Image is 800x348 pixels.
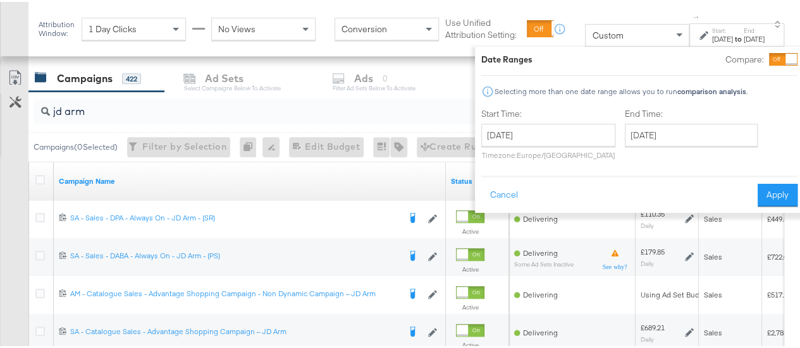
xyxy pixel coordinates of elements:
p: Timezone: Europe/[GEOGRAPHIC_DATA] [481,148,615,158]
sub: Daily [641,220,654,227]
div: SA - Sales - DABA - Always On - JD Arm - (PS) [70,249,399,259]
div: Selecting more than one date range allows you to run . [494,85,748,94]
label: Start Time: [481,106,615,118]
div: 0 [240,135,262,155]
button: Apply [758,182,797,205]
span: ↑ [691,13,703,18]
div: Campaigns [57,69,113,84]
div: [DATE] [712,32,733,42]
strong: to [733,32,744,42]
label: Start: [712,25,733,33]
label: End Time: [625,106,763,118]
div: Date Ranges [481,52,532,64]
span: Delivering [523,288,558,297]
span: Delivering [523,326,558,335]
div: AM - Catalogue Sales - Advantage Shopping Campaign - Non Dynamic Campaign – JD Arm [70,287,399,297]
span: Sales [704,326,722,335]
label: Use Unified Attribution Setting: [445,15,522,39]
span: No Views [218,21,255,33]
button: Cancel [481,182,527,205]
div: Campaigns ( 0 Selected) [34,140,118,151]
a: Your campaign name. [59,174,441,184]
span: Sales [704,212,722,222]
div: 422 [122,71,141,83]
label: Active [456,301,484,309]
label: Compare: [725,52,764,64]
div: £179.85 [641,245,665,255]
div: [DATE] [744,32,765,42]
span: 1 Day Clicks [89,21,137,33]
span: Sales [704,288,722,297]
span: Delivering [523,246,558,256]
span: Conversion [342,21,387,33]
a: SA - Sales - DPA - Always On - JD Arm - (SR) [70,211,399,224]
label: Active [456,225,484,234]
sub: Daily [641,333,654,341]
a: SA - Catalogue Sales - Advantage Shopping Campaign – JD Arm [70,325,399,337]
label: Active [456,263,484,272]
sub: Some Ad Sets Inactive [514,259,574,266]
div: Using Ad Set Budget [641,288,711,298]
span: Sales [704,250,722,260]
span: Custom [592,28,623,39]
div: Attribution Window: [38,18,75,36]
a: Shows the current state of your Ad Campaign. [451,174,504,184]
input: Search Campaigns by Name, ID or Objective [50,92,727,117]
label: End: [744,25,765,33]
div: SA - Sales - DPA - Always On - JD Arm - (SR) [70,211,399,221]
a: AM - Catalogue Sales - Advantage Shopping Campaign - Non Dynamic Campaign – JD Arm [70,287,399,299]
strong: comparison analysis [677,85,746,94]
div: £689.21 [641,321,665,331]
span: Delivering [523,212,558,222]
label: Active [456,339,484,347]
sub: Daily [641,258,654,265]
div: SA - Catalogue Sales - Advantage Shopping Campaign – JD Arm [70,325,399,335]
div: £110.35 [641,207,665,217]
a: SA - Sales - DABA - Always On - JD Arm - (PS) [70,249,399,261]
